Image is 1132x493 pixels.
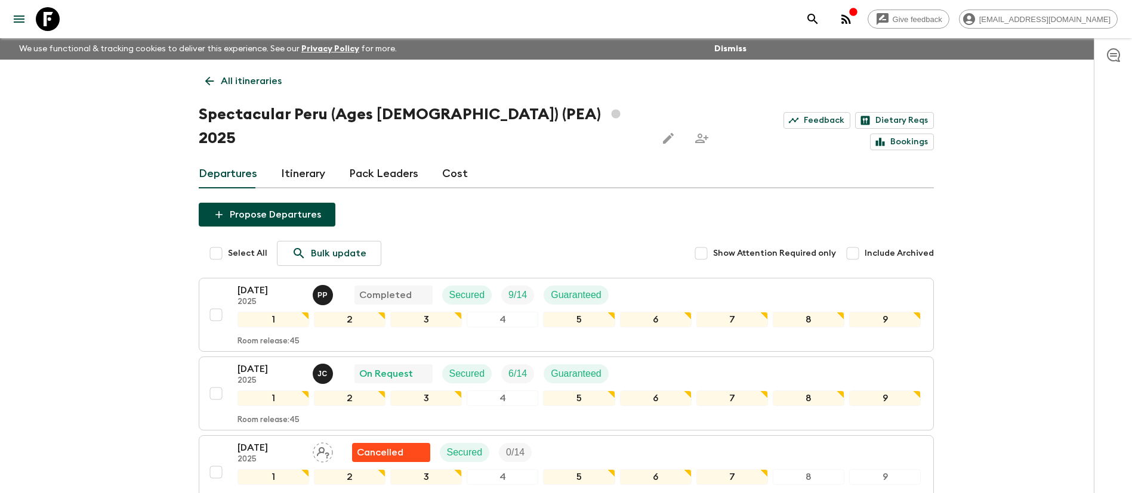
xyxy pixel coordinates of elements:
[237,362,303,376] p: [DATE]
[237,390,309,406] div: 1
[199,203,335,227] button: Propose Departures
[501,364,534,383] div: Trip Fill
[313,289,335,298] span: Pabel Perez
[199,160,257,188] a: Departures
[7,7,31,31] button: menu
[959,10,1118,29] div: [EMAIL_ADDRESS][DOMAIN_NAME]
[311,246,366,261] p: Bulk update
[551,367,602,381] p: Guaranteed
[440,443,490,462] div: Secured
[313,367,335,377] span: Julio Camacho
[447,445,483,460] p: Secured
[773,312,844,327] div: 8
[237,297,303,307] p: 2025
[467,390,538,406] div: 4
[390,469,462,485] div: 3
[543,312,615,327] div: 5
[237,441,303,455] p: [DATE]
[620,312,692,327] div: 6
[773,390,844,406] div: 8
[620,469,692,485] div: 6
[696,312,768,327] div: 7
[656,126,680,150] button: Edit this itinerary
[352,443,430,462] div: Flash Pack cancellation
[199,356,934,430] button: [DATE]2025Julio CamachoOn RequestSecuredTrip FillGuaranteed123456789Room release:45
[359,367,413,381] p: On Request
[390,390,462,406] div: 3
[277,241,381,266] a: Bulk update
[849,469,921,485] div: 9
[237,376,303,386] p: 2025
[237,283,303,297] p: [DATE]
[713,247,836,259] span: Show Attention Required only
[237,312,309,327] div: 1
[690,126,714,150] span: Share this itinerary
[314,390,385,406] div: 2
[199,278,934,352] button: [DATE]2025Pabel PerezCompletedSecuredTrip FillGuaranteed123456789Room release:45
[442,364,492,383] div: Secured
[973,15,1117,24] span: [EMAIL_ADDRESS][DOMAIN_NAME]
[199,103,647,150] h1: Spectacular Peru (Ages [DEMOGRAPHIC_DATA]) (PEA) 2025
[237,337,300,346] p: Room release: 45
[228,247,267,259] span: Select All
[870,134,934,150] a: Bookings
[237,416,300,425] p: Room release: 45
[543,390,615,406] div: 5
[237,455,303,464] p: 2025
[551,288,602,302] p: Guaranteed
[506,445,525,460] p: 0 / 14
[849,390,921,406] div: 9
[442,160,468,188] a: Cost
[467,469,538,485] div: 4
[696,469,768,485] div: 7
[865,247,934,259] span: Include Archived
[449,367,485,381] p: Secured
[773,469,844,485] div: 8
[543,469,615,485] div: 5
[390,312,462,327] div: 3
[359,288,412,302] p: Completed
[501,286,534,305] div: Trip Fill
[886,15,949,24] span: Give feedback
[237,469,309,485] div: 1
[620,390,692,406] div: 6
[357,445,403,460] p: Cancelled
[855,112,934,129] a: Dietary Reqs
[221,74,282,88] p: All itineraries
[696,390,768,406] div: 7
[14,38,402,60] p: We use functional & tracking cookies to deliver this experience. See our for more.
[467,312,538,327] div: 4
[449,288,485,302] p: Secured
[313,364,335,384] button: JC
[314,469,385,485] div: 2
[442,286,492,305] div: Secured
[508,367,527,381] p: 6 / 14
[784,112,850,129] a: Feedback
[313,446,333,455] span: Assign pack leader
[349,160,418,188] a: Pack Leaders
[317,369,328,379] p: J C
[199,69,288,93] a: All itineraries
[508,288,527,302] p: 9 / 14
[301,45,359,53] a: Privacy Policy
[849,312,921,327] div: 9
[711,41,749,57] button: Dismiss
[281,160,325,188] a: Itinerary
[314,312,385,327] div: 2
[801,7,825,31] button: search adventures
[499,443,532,462] div: Trip Fill
[868,10,949,29] a: Give feedback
